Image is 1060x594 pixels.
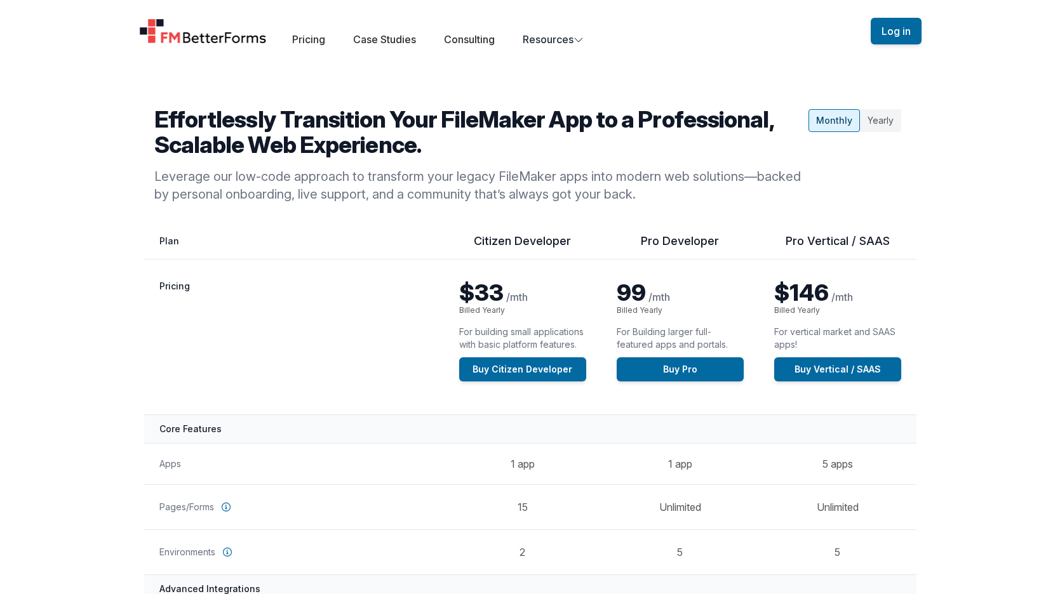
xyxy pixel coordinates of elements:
[292,33,325,46] a: Pricing
[774,305,901,315] p: Billed Yearly
[459,326,586,351] p: For building small applications with basic platform features.
[808,109,860,132] div: Monthly
[459,279,504,307] span: $33
[459,357,586,381] a: Buy Citizen Developer
[601,443,759,484] td: 1 app
[154,168,803,203] p: Leverage our low-code approach to transform your legacy FileMaker apps into modern web solutions—...
[601,529,759,574] td: 5
[831,291,853,303] span: /mth
[759,234,916,260] th: Pro Vertical / SAAS
[353,33,416,46] a: Case Studies
[144,260,444,415] th: Pricing
[444,443,601,484] td: 1 app
[444,529,601,574] td: 2
[759,484,916,529] td: Unlimited
[154,107,803,157] h2: Effortlessly Transition Your FileMaker App to a Professional, Scalable Web Experience.
[617,326,744,351] p: For Building larger full-featured apps and portals.
[523,32,584,47] button: Resources
[601,234,759,260] th: Pro Developer
[444,33,495,46] a: Consulting
[144,443,444,484] th: Apps
[617,279,646,307] span: 99
[144,529,444,574] th: Environments
[124,15,937,47] nav: Global
[774,279,829,307] span: $146
[774,357,901,381] a: Buy Vertical / SAAS
[444,484,601,529] td: 15
[506,291,528,303] span: /mth
[648,291,670,303] span: /mth
[159,235,179,246] span: Plan
[774,326,901,351] p: For vertical market and SAAS apps!
[459,305,586,315] p: Billed Yearly
[139,18,267,44] a: Home
[860,109,901,132] div: Yearly
[617,305,744,315] p: Billed Yearly
[444,234,601,260] th: Citizen Developer
[144,484,444,529] th: Pages/Forms
[601,484,759,529] td: Unlimited
[144,414,916,443] th: Core Features
[759,529,916,574] td: 5
[759,443,916,484] td: 5 apps
[871,18,922,44] button: Log in
[617,357,744,381] a: Buy Pro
